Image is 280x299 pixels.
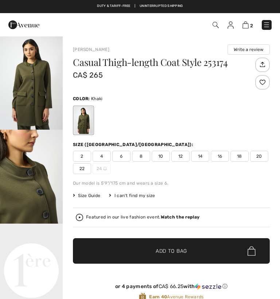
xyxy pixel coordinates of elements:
[73,192,100,199] span: Size Guide
[112,151,131,162] span: 6
[73,180,270,186] div: Our model is 5'9"/175 cm and wears a size 6.
[195,283,221,290] img: Sezzle
[73,96,90,101] span: Color:
[73,238,270,264] button: Add to Bag
[159,283,184,290] span: CA$ 66.25
[73,58,253,67] h1: Casual Thigh-length Coat Style 253174
[211,151,229,162] span: 16
[132,151,150,162] span: 8
[73,141,195,148] div: Size ([GEOGRAPHIC_DATA]/[GEOGRAPHIC_DATA]):
[213,22,219,28] img: Search
[250,23,253,28] span: 2
[248,246,256,256] img: Bag.svg
[103,167,107,170] img: ring-m.svg
[227,21,234,29] img: My Info
[161,215,200,220] strong: Watch the replay
[73,283,270,292] div: or 4 payments ofCA$ 66.25withSezzle Click to learn more about Sezzle
[73,151,91,162] span: 2
[93,151,111,162] span: 4
[242,21,249,28] img: Shopping Bag
[152,151,170,162] span: 10
[91,96,103,101] span: Khaki
[86,215,199,220] div: Featured in our live fashion event.
[256,58,268,71] img: Share
[73,163,91,174] span: 22
[250,151,268,162] span: 20
[73,71,103,79] span: CA$ 265
[74,107,93,134] div: Khaki
[230,151,249,162] span: 18
[263,21,270,28] img: Menu
[242,21,253,29] a: 2
[8,21,39,28] a: 1ère Avenue
[171,151,190,162] span: 12
[93,163,111,174] span: 24
[227,44,270,55] button: Write a review
[8,17,39,32] img: 1ère Avenue
[191,151,209,162] span: 14
[156,247,187,255] span: Add to Bag
[73,283,270,290] div: or 4 payments of with
[73,47,109,52] a: [PERSON_NAME]
[76,214,83,221] img: Watch the replay
[109,192,155,199] div: I can't find my size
